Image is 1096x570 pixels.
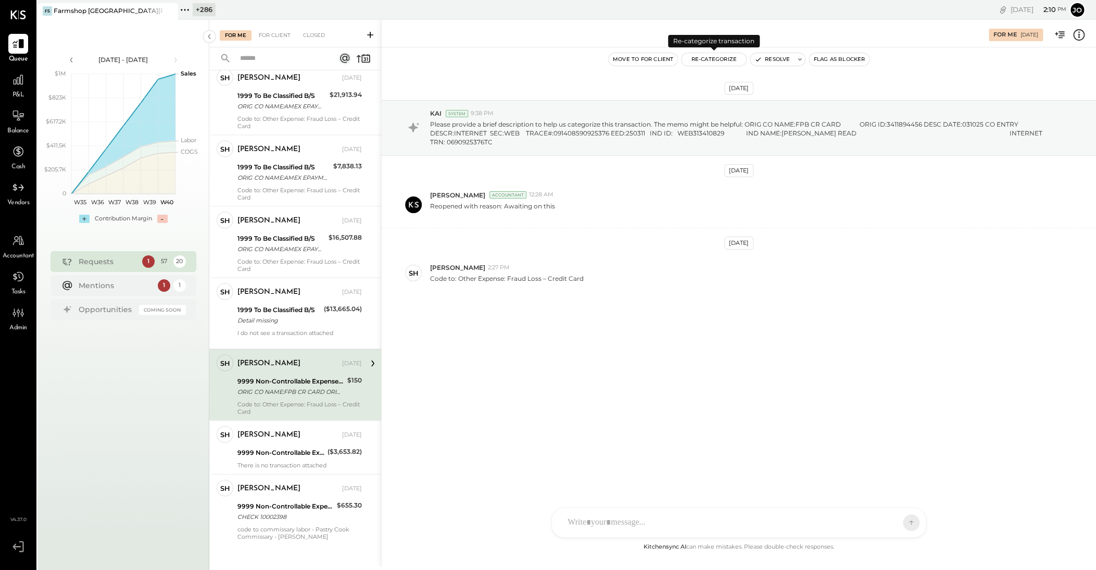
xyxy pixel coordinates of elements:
div: Mentions [79,280,153,291]
a: Accountant [1,231,36,261]
div: Accountant [489,191,526,199]
a: Vendors [1,178,36,208]
div: [DATE] [724,164,753,177]
div: [DATE] [724,82,753,95]
div: [DATE] [342,216,362,225]
div: SH [220,483,230,493]
div: $16,507.88 [329,232,362,242]
text: W37 [108,199,121,206]
div: 9999 Non-Controllable Expenses:Property Expenses:To Be Classified P&L [237,501,334,511]
div: ORIG CO NAME:AMEX EPAYMENT ORIG ID:0005000040 DESC DATE:250204 CO ENTRY DESCR:ACH PMT SEC:CCD TRA... [237,172,330,182]
button: Re-Categorize [682,53,746,66]
div: Contribution Margin [95,215,152,223]
div: [PERSON_NAME] [237,215,300,226]
text: $411.5K [46,142,66,149]
div: 20 [173,255,186,268]
div: [DATE] [724,237,753,250]
div: 9999 Non-Controllable Expenses:Property Expenses:To Be Classified P&L [237,447,324,457]
div: ORIG CO NAME:AMEX EPAYMENT ORIG ID:0005000040 DESC DATE:250331 CO ENTRY DESCR:ACH PMT SEC:CCD TRA... [237,243,325,254]
text: W39 [143,199,156,206]
span: P&L [12,91,24,100]
text: Labor [181,137,196,144]
div: 1999 To Be Classified B/S [237,304,321,315]
div: System [446,110,468,117]
div: Code to: Other Expense: Fraud Loss – Credit Card [237,400,362,415]
text: $1M [55,70,66,77]
div: Closed [298,30,330,41]
div: code to commissary labor - Pastry Cook Commissary - [PERSON_NAME] [237,525,362,540]
div: - [157,215,168,223]
div: [PERSON_NAME] [237,483,300,493]
span: 12:28 AM [529,191,553,199]
div: [DATE] [1021,31,1038,39]
div: + [79,215,90,223]
div: 1 [173,279,186,292]
text: $205.7K [44,166,66,173]
a: Cash [1,142,36,172]
span: Queue [9,55,28,64]
span: Accountant [3,252,34,261]
p: Code to: Other Expense: Fraud Loss – Credit Card [430,274,584,283]
div: Requests [79,256,137,267]
div: [DATE] [342,145,362,153]
div: SH [220,429,230,439]
div: ORIG CO NAME:AMEX EPAYMENT ORIG ID:0005000040 DESC DATE:250106 CO ENTRY DESCR:ACH PMT SEC:CCD TRA... [237,101,326,111]
div: FS [43,6,52,16]
div: [PERSON_NAME] [237,429,300,440]
a: Queue [1,34,36,64]
div: For Me [220,30,251,41]
div: 1999 To Be Classified B/S [237,90,326,101]
span: Vendors [7,199,30,208]
span: Tasks [11,288,26,297]
div: Coming Soon [139,305,186,315]
div: 1 [142,255,155,268]
span: 9:38 PM [471,109,494,118]
div: SH [409,268,419,278]
div: ($3,653.82) [327,446,362,456]
div: [PERSON_NAME] [237,358,300,368]
div: 57 [158,255,170,268]
div: SH [220,287,230,296]
div: I do not see a transaction attached [237,329,362,343]
text: W35 [73,199,86,206]
a: Admin [1,303,36,333]
div: ORIG CO NAME:FPB CR CARD ORIG ID:3411894456 DESC DATE:031025 CO ENTRY DESCR:INTERNET SEC:WEB TRAC... [237,386,344,396]
div: ($13,665.04) [324,303,362,314]
span: [PERSON_NAME] [430,263,485,272]
a: Tasks [1,267,36,297]
div: 1999 To Be Classified B/S [237,162,330,172]
button: Flag as Blocker [809,53,869,66]
a: P&L [1,70,36,100]
div: [DATE] - [DATE] [79,55,168,64]
button: Move to for client [609,53,678,66]
div: SH [220,72,230,82]
text: 0 [62,190,66,197]
text: $617.2K [46,118,66,125]
div: Re-categorize transaction [668,35,760,47]
div: For Me [993,31,1017,39]
div: Code to: Other Expense: Fraud Loss – Credit Card [237,115,362,129]
div: [DATE] [342,73,362,82]
div: Code to: Other Expense: Fraud Loss – Credit Card [237,186,362,201]
div: $655.30 [337,500,362,510]
div: copy link [998,4,1008,15]
text: W38 [125,199,138,206]
text: W40 [160,199,173,206]
div: 1 [158,279,170,292]
span: 2:27 PM [488,264,510,272]
div: 9999 Non-Controllable Expenses:Property Expenses:To Be Classified P&L [237,376,344,386]
button: Jo [1069,2,1086,18]
p: Reopened with reason: Awaiting on this [430,202,555,219]
div: Detail missing [237,315,321,325]
text: $823K [48,94,66,101]
div: CHECK 10002398 [237,511,334,522]
div: [PERSON_NAME] [237,287,300,297]
text: Sales [181,70,196,77]
div: 1999 To Be Classified B/S [237,233,325,243]
div: There is no transaction attached [237,461,362,468]
div: Code to: Other Expense: Fraud Loss – Credit Card [237,257,362,272]
text: COGS [181,148,198,155]
div: [DATE] [342,288,362,296]
span: Admin [9,324,27,333]
div: [PERSON_NAME] [237,144,300,154]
